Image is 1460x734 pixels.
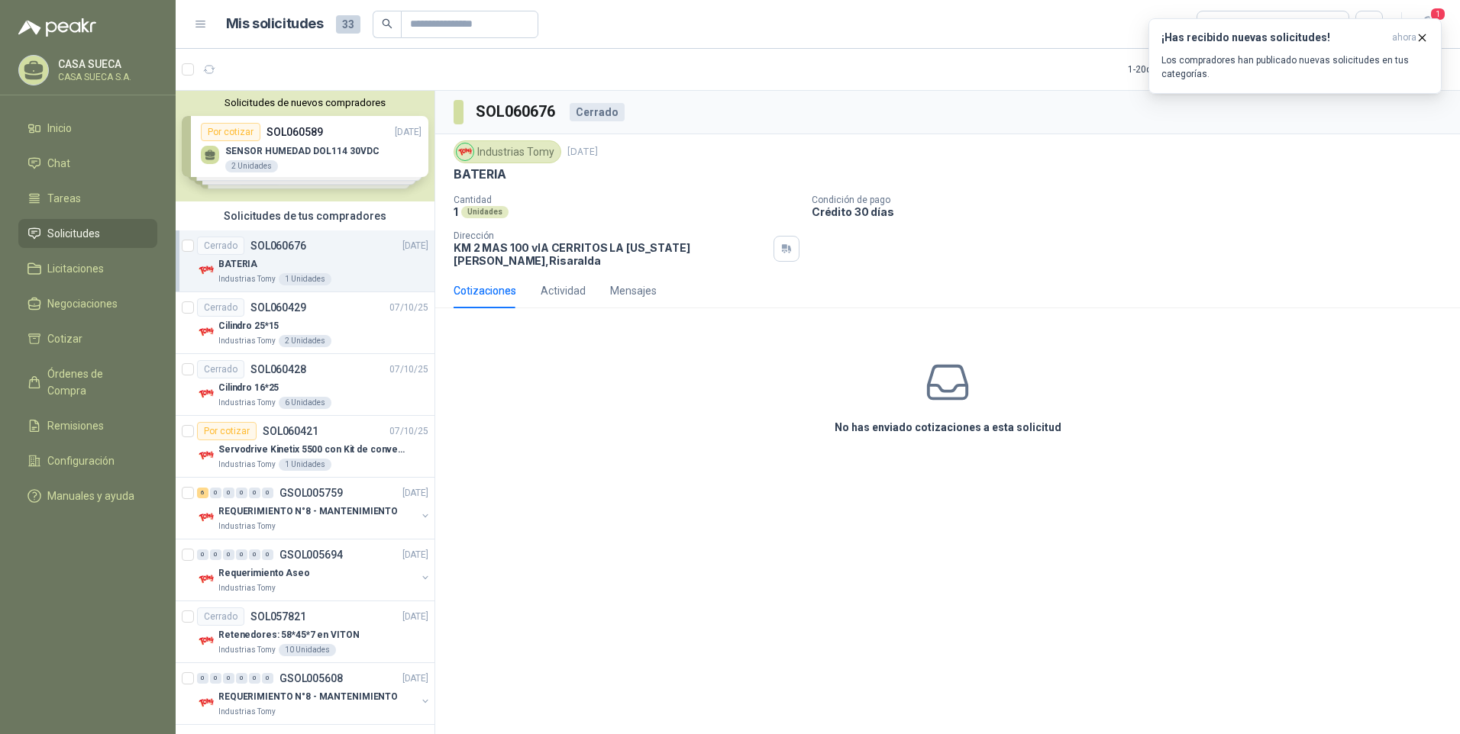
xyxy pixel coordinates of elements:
p: Cilindro 25*15 [218,319,279,333]
div: 0 [210,549,221,560]
h3: No has enviado cotizaciones a esta solicitud [835,419,1061,436]
div: Cerrado [570,103,625,121]
p: GSOL005694 [279,549,343,560]
p: 07/10/25 [389,301,428,315]
span: Negociaciones [47,295,118,312]
h3: ¡Has recibido nuevas solicitudes! [1161,31,1386,44]
p: Dirección [454,230,767,241]
span: Cotizar [47,330,82,347]
div: Cotizaciones [454,282,516,299]
span: Chat [47,155,70,172]
a: Configuración [18,446,157,475]
div: Por cotizar [197,422,257,440]
a: Órdenes de Compra [18,359,157,405]
p: Cilindro 16*25 [218,381,279,395]
div: 0 [262,673,273,684]
div: 0 [262,488,273,498]
p: Retenedores: 58*45*7 en VITON [218,628,360,642]
a: Negociaciones [18,289,157,318]
div: 0 [236,673,247,684]
img: Company Logo [197,323,215,341]
p: REQUERIMIENTO N°8 - MANTENIMIENTO [218,504,398,519]
p: [DATE] [402,610,428,624]
p: Requerimiento Aseo [218,566,310,581]
p: Condición de pago [812,195,1454,205]
a: CerradoSOL06042907/10/25 Company LogoCilindro 25*15Industrias Tomy2 Unidades [176,292,434,354]
div: 0 [210,673,221,684]
img: Company Logo [197,694,215,712]
p: SOL060429 [250,302,306,313]
div: 6 Unidades [279,397,331,409]
a: Licitaciones [18,254,157,283]
div: 1 Unidades [279,459,331,471]
div: Solicitudes de tus compradores [176,201,434,230]
span: Órdenes de Compra [47,365,143,399]
p: BATERIA [218,257,257,272]
p: CASA SUECA S.A. [58,72,153,82]
a: CerradoSOL060676[DATE] Company LogoBATERIAIndustrias Tomy1 Unidades [176,230,434,292]
p: Industrias Tomy [218,706,276,718]
span: Inicio [47,120,72,137]
p: Servodrive Kinetix 5500 con Kit de conversión y filtro (Ref 41350505) [218,443,409,457]
div: 2 Unidades [279,335,331,347]
p: 07/10/25 [389,424,428,439]
div: 0 [249,673,260,684]
div: 0 [249,549,260,560]
div: 1 - 20 de 20 [1128,57,1216,82]
img: Company Logo [197,570,215,588]
p: Industrias Tomy [218,644,276,656]
p: Industrias Tomy [218,273,276,285]
p: Industrias Tomy [218,459,276,471]
a: Remisiones [18,411,157,440]
span: Solicitudes [47,225,100,242]
a: CerradoSOL057821[DATE] Company LogoRetenedores: 58*45*7 en VITONIndustrias Tomy10 Unidades [176,601,434,663]
img: Company Logo [197,385,215,403]
p: CASA SUECA [58,59,153,69]
p: [DATE] [567,145,598,159]
p: GSOL005759 [279,488,343,498]
div: 0 [223,549,234,560]
p: Industrias Tomy [218,335,276,347]
span: search [382,18,392,29]
div: 0 [197,549,208,560]
a: Inicio [18,114,157,143]
p: SOL057821 [250,611,306,622]
a: Manuales y ayuda [18,481,157,510]
img: Company Logo [197,446,215,465]
p: Cantidad [454,195,799,205]
h1: Mis solicitudes [226,13,324,35]
button: ¡Has recibido nuevas solicitudes!ahora Los compradores han publicado nuevas solicitudes en tus ca... [1148,18,1442,94]
p: Industrias Tomy [218,582,276,594]
p: 1 [454,205,458,218]
span: Tareas [47,190,81,207]
p: 07/10/25 [389,362,428,377]
div: Cerrado [197,298,244,317]
div: 0 [197,673,208,684]
div: 0 [236,549,247,560]
h3: SOL060676 [476,100,557,124]
div: Cerrado [197,607,244,626]
div: Solicitudes de nuevos compradoresPor cotizarSOL060589[DATE] SENSOR HUMEDAD DOL114 30VDC2 Unidades... [176,91,434,201]
span: Remisiones [47,417,104,434]
div: 0 [210,488,221,498]
div: Mensajes [610,282,657,299]
img: Logo peakr [18,18,96,37]
a: Por cotizarSOL06042107/10/25 Company LogoServodrive Kinetix 5500 con Kit de conversión y filtro (... [176,416,434,478]
a: Cotizar [18,324,157,353]
div: 0 [262,549,273,560]
button: 1 [1414,11,1442,38]
div: 0 [236,488,247,498]
div: Cerrado [197,360,244,378]
p: SOL060421 [263,426,318,436]
div: 1 Unidades [279,273,331,285]
a: CerradoSOL06042807/10/25 Company LogoCilindro 16*25Industrias Tomy6 Unidades [176,354,434,416]
p: SOL060676 [250,240,306,251]
p: Industrias Tomy [218,520,276,533]
div: 10 Unidades [279,644,336,656]
div: Actividad [541,282,586,299]
p: [DATE] [402,548,428,562]
div: Cerrado [197,237,244,255]
button: Solicitudes de nuevos compradores [182,97,428,108]
p: Crédito 30 días [812,205,1454,218]
p: SOL060428 [250,364,306,375]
